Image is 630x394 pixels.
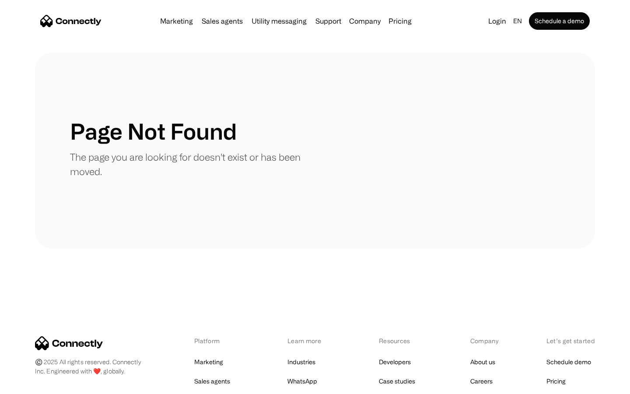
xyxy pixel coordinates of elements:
[529,12,590,30] a: Schedule a demo
[40,14,101,28] a: home
[194,375,230,387] a: Sales agents
[194,356,223,368] a: Marketing
[70,118,237,144] h1: Page Not Found
[9,378,52,391] aside: Language selected: English
[470,336,501,345] div: Company
[287,375,317,387] a: WhatsApp
[157,18,196,25] a: Marketing
[513,15,522,27] div: en
[379,356,411,368] a: Developers
[379,375,415,387] a: Case studies
[546,375,566,387] a: Pricing
[470,356,495,368] a: About us
[470,375,493,387] a: Careers
[385,18,415,25] a: Pricing
[70,150,315,179] p: The page you are looking for doesn't exist or has been moved.
[194,336,242,345] div: Platform
[248,18,310,25] a: Utility messaging
[349,15,381,27] div: Company
[17,379,52,391] ul: Language list
[346,15,383,27] div: Company
[312,18,345,25] a: Support
[287,336,333,345] div: Learn more
[546,336,595,345] div: Let’s get started
[198,18,246,25] a: Sales agents
[287,356,315,368] a: Industries
[510,15,527,27] div: en
[546,356,591,368] a: Schedule demo
[485,15,510,27] a: Login
[379,336,425,345] div: Resources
